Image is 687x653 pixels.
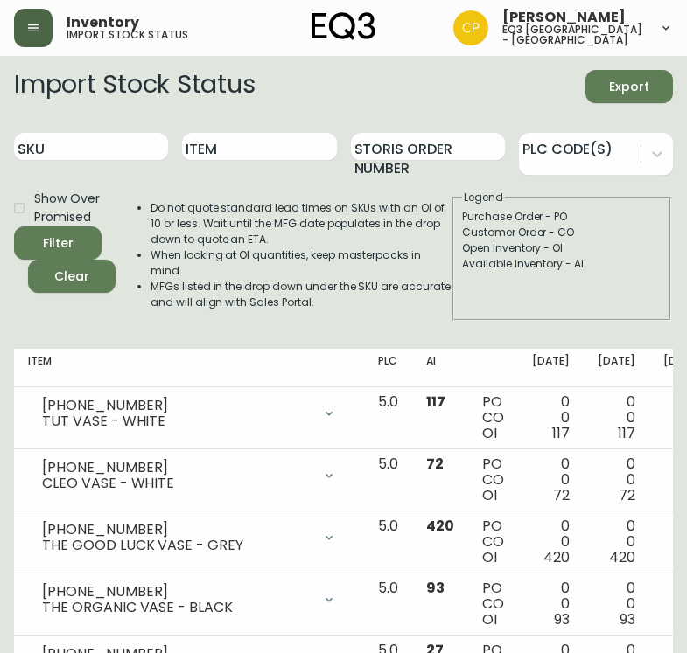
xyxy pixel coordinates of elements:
[67,16,139,30] span: Inventory
[598,580,635,628] div: 0 0
[462,225,662,240] div: Customer Order - CO
[28,260,116,293] button: Clear
[553,485,570,505] span: 72
[462,256,662,272] div: Available Inventory - AI
[482,485,497,505] span: OI
[42,266,102,288] span: Clear
[598,518,635,566] div: 0 0
[412,349,468,387] th: AI
[42,584,312,600] div: [PHONE_NUMBER]
[364,387,412,449] td: 5.0
[43,233,74,254] div: Filter
[67,30,188,40] h5: import stock status
[599,76,659,98] span: Export
[598,456,635,504] div: 0 0
[364,349,412,387] th: PLC
[482,580,504,628] div: PO CO
[364,511,412,573] td: 5.0
[482,423,497,443] span: OI
[14,349,364,387] th: Item
[502,10,626,24] span: [PERSON_NAME]
[42,600,312,615] div: THE ORGANIC VASE - BLACK
[462,190,505,205] legend: Legend
[28,580,350,619] div: [PHONE_NUMBER]THE ORGANIC VASE - BLACK
[453,10,488,45] img: d4538ce6a4da033bb8b50397180cc0a5
[42,460,312,476] div: [PHONE_NUMBER]
[532,580,570,628] div: 0 0
[552,423,570,443] span: 117
[42,476,312,491] div: CLEO VASE - WHITE
[151,279,451,310] li: MFGs listed in the drop down under the SKU are accurate and will align with Sales Portal.
[364,573,412,636] td: 5.0
[482,456,504,504] div: PO CO
[532,456,570,504] div: 0 0
[609,547,635,567] span: 420
[619,485,635,505] span: 72
[28,394,350,433] div: [PHONE_NUMBER]TUT VASE - WHITE
[42,398,312,413] div: [PHONE_NUMBER]
[482,609,497,629] span: OI
[426,454,444,474] span: 72
[312,12,376,40] img: logo
[151,247,451,279] li: When looking at OI quantities, keep masterpacks in mind.
[151,200,451,247] li: Do not quote standard lead times on SKUs with an OI of 10 or less. Wait until the MFG date popula...
[585,70,673,103] button: Export
[462,240,662,256] div: Open Inventory - OI
[426,392,445,412] span: 117
[34,190,102,226] span: Show Over Promised
[462,209,662,225] div: Purchase Order - PO
[426,516,454,536] span: 420
[532,518,570,566] div: 0 0
[482,518,504,566] div: PO CO
[482,394,504,441] div: PO CO
[532,394,570,441] div: 0 0
[618,423,635,443] span: 117
[14,226,102,260] button: Filter
[28,518,350,557] div: [PHONE_NUMBER]THE GOOD LUCK VASE - GREY
[502,24,645,45] h5: eq3 [GEOGRAPHIC_DATA] - [GEOGRAPHIC_DATA]
[42,538,312,553] div: THE GOOD LUCK VASE - GREY
[426,578,445,598] span: 93
[14,70,255,103] h2: Import Stock Status
[584,349,649,387] th: [DATE]
[28,456,350,495] div: [PHONE_NUMBER]CLEO VASE - WHITE
[543,547,570,567] span: 420
[42,522,312,538] div: [PHONE_NUMBER]
[482,547,497,567] span: OI
[42,413,312,429] div: TUT VASE - WHITE
[364,449,412,511] td: 5.0
[620,609,635,629] span: 93
[518,349,584,387] th: [DATE]
[554,609,570,629] span: 93
[598,394,635,441] div: 0 0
